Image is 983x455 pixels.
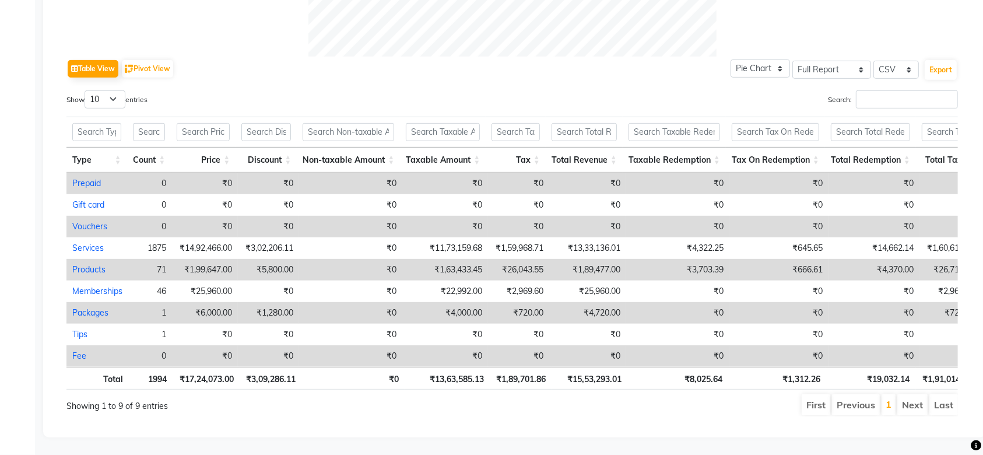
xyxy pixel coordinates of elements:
th: 1994 [129,367,173,390]
td: ₹0 [172,194,238,216]
td: ₹0 [238,324,299,345]
th: Total Tax: activate to sort column ascending [916,148,978,173]
td: ₹666.61 [729,259,828,281]
th: Count: activate to sort column ascending [127,148,171,173]
a: Products [72,264,106,275]
input: Search Taxable Amount [406,123,480,141]
td: ₹25,960.00 [549,281,626,302]
td: 0 [128,173,172,194]
td: ₹26,710.16 [919,259,981,281]
td: ₹2,969.60 [488,281,549,302]
td: ₹6,000.00 [172,302,238,324]
th: Price: activate to sort column ascending [171,148,236,173]
td: ₹0 [299,173,402,194]
td: ₹0 [626,194,729,216]
td: ₹0 [549,194,626,216]
td: ₹4,370.00 [828,259,919,281]
a: Services [72,243,104,253]
td: ₹1,60,614.36 [919,237,981,259]
td: ₹0 [828,173,919,194]
td: ₹0 [172,173,238,194]
td: ₹0 [549,173,626,194]
td: ₹0 [238,345,299,367]
a: Packages [72,307,108,318]
td: ₹0 [488,216,549,237]
td: ₹0 [828,194,919,216]
td: ₹0 [238,216,299,237]
input: Search Total Revenue [552,123,617,141]
th: Non-taxable Amount: activate to sort column ascending [297,148,400,173]
th: Total [66,367,129,390]
td: ₹4,720.00 [549,302,626,324]
td: ₹1,63,433.45 [402,259,488,281]
input: Search Total Tax [922,123,972,141]
th: ₹8,025.64 [627,367,728,390]
th: ₹17,24,073.00 [173,367,240,390]
td: ₹2,969.60 [919,281,981,302]
td: 71 [128,259,172,281]
td: ₹0 [828,216,919,237]
th: Total Redemption: activate to sort column ascending [825,148,916,173]
td: ₹0 [172,324,238,345]
td: ₹1,89,477.00 [549,259,626,281]
td: ₹0 [549,216,626,237]
td: ₹0 [626,324,729,345]
input: Search: [856,90,958,108]
td: ₹0 [828,302,919,324]
td: ₹0 [549,345,626,367]
td: ₹0 [299,216,402,237]
td: ₹0 [238,281,299,302]
td: ₹0 [402,194,488,216]
td: ₹0 [488,173,549,194]
th: Tax: activate to sort column ascending [486,148,546,173]
div: Showing 1 to 9 of 9 entries [66,393,428,412]
select: Showentries [85,90,125,108]
td: 46 [128,281,172,302]
input: Search Type [72,123,121,141]
td: ₹0 [549,324,626,345]
th: ₹0 [301,367,405,390]
td: ₹0 [626,216,729,237]
td: ₹0 [828,345,919,367]
th: ₹3,09,286.11 [240,367,301,390]
input: Search Total Redemption [831,123,910,141]
td: ₹0 [626,302,729,324]
td: ₹0 [299,324,402,345]
td: ₹0 [626,281,729,302]
th: Total Revenue: activate to sort column ascending [546,148,623,173]
td: ₹0 [488,345,549,367]
a: Prepaid [72,178,101,188]
th: Taxable Amount: activate to sort column ascending [400,148,486,173]
td: ₹26,043.55 [488,259,549,281]
th: Discount: activate to sort column ascending [236,148,297,173]
td: ₹0 [919,173,981,194]
a: Memberships [72,286,122,296]
td: ₹0 [238,173,299,194]
td: ₹0 [729,194,828,216]
td: ₹0 [299,345,402,367]
td: ₹4,000.00 [402,302,488,324]
th: Type: activate to sort column ascending [66,148,127,173]
td: ₹25,960.00 [172,281,238,302]
td: ₹22,992.00 [402,281,488,302]
td: ₹3,703.39 [626,259,729,281]
td: ₹0 [828,324,919,345]
th: ₹15,53,293.01 [552,367,627,390]
a: Tips [72,329,87,339]
td: ₹14,662.14 [828,237,919,259]
label: Show entries [66,90,148,108]
th: ₹1,91,014.12 [916,367,978,390]
td: ₹0 [919,194,981,216]
input: Search Tax [491,123,540,141]
td: ₹13,33,136.01 [549,237,626,259]
th: Taxable Redemption: activate to sort column ascending [623,148,726,173]
td: ₹0 [299,302,402,324]
a: Fee [72,351,86,361]
input: Search Count [133,123,166,141]
td: ₹0 [299,194,402,216]
td: 1875 [128,237,172,259]
td: ₹0 [729,173,828,194]
th: ₹1,312.26 [728,367,826,390]
td: ₹0 [626,173,729,194]
img: pivot.png [125,65,134,73]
